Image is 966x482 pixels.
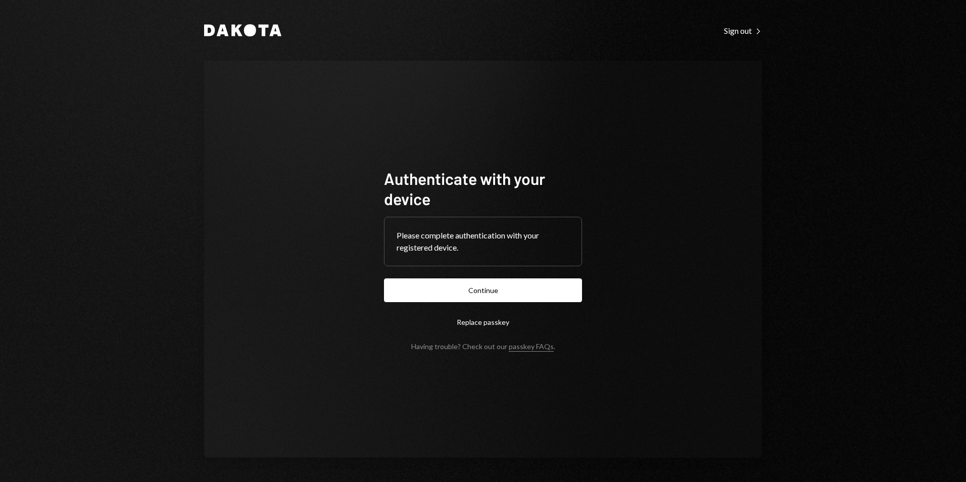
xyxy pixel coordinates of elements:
[397,229,569,254] div: Please complete authentication with your registered device.
[384,310,582,334] button: Replace passkey
[509,342,554,352] a: passkey FAQs
[384,168,582,209] h1: Authenticate with your device
[384,278,582,302] button: Continue
[411,342,555,351] div: Having trouble? Check out our .
[724,25,762,36] a: Sign out
[724,26,762,36] div: Sign out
